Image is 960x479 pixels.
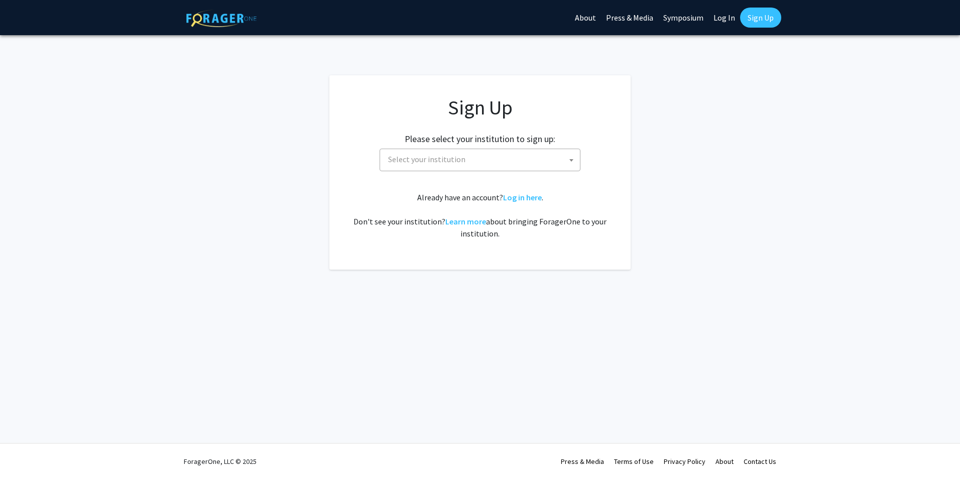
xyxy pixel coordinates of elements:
[186,10,257,27] img: ForagerOne Logo
[380,149,580,171] span: Select your institution
[503,192,542,202] a: Log in here
[561,457,604,466] a: Press & Media
[388,154,465,164] span: Select your institution
[349,95,611,119] h1: Sign Up
[405,134,555,145] h2: Please select your institution to sign up:
[614,457,654,466] a: Terms of Use
[715,457,734,466] a: About
[744,457,776,466] a: Contact Us
[664,457,705,466] a: Privacy Policy
[740,8,781,28] a: Sign Up
[184,444,257,479] div: ForagerOne, LLC © 2025
[349,191,611,240] div: Already have an account? . Don't see your institution? about bringing ForagerOne to your institut...
[384,149,580,170] span: Select your institution
[445,216,486,226] a: Learn more about bringing ForagerOne to your institution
